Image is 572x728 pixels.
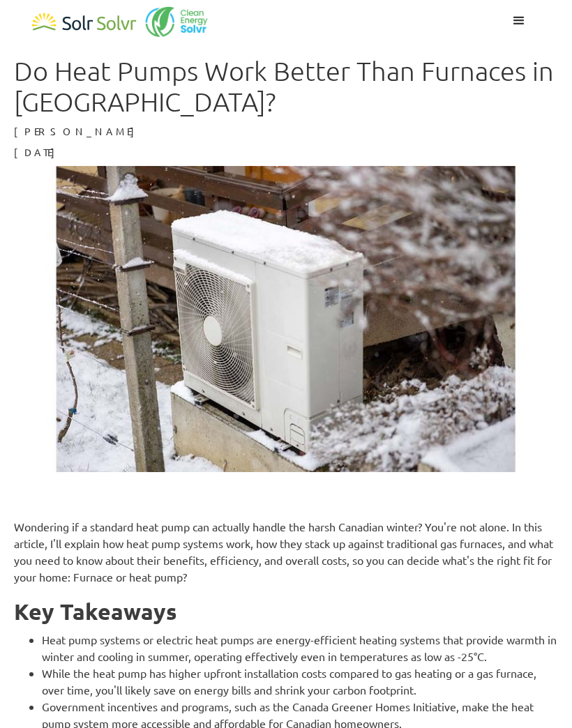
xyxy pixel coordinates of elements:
p: Wondering if a standard heat pump can actually handle the harsh Canadian winter? You're not alone... [14,518,558,585]
p: [PERSON_NAME] [14,124,558,138]
strong: Key Takeaways [14,598,177,625]
li: Heat pump systems or electric heat pumps are energy-efficient heating systems that provide warmth... [42,631,558,665]
li: While the heat pump has higher upfront installation costs compared to gas heating or a gas furnac... [42,665,558,698]
p: [DATE] [14,145,558,159]
h1: Do Heat Pumps Work Better Than Furnaces in [GEOGRAPHIC_DATA]? [14,56,558,117]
